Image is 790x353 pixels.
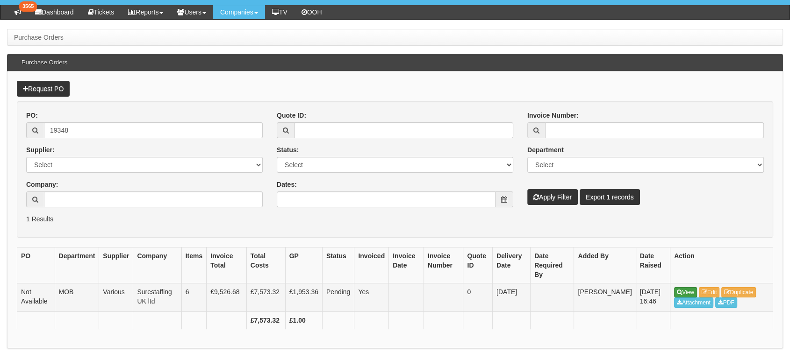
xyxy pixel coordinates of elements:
th: Action [670,247,773,283]
th: Invoice Number [424,247,463,283]
th: GP [285,247,322,283]
td: £9,526.68 [207,283,247,312]
a: Attachment [674,297,713,308]
a: Tickets [81,5,122,19]
label: Company: [26,180,58,189]
a: OOH [294,5,329,19]
th: Quote ID [463,247,492,283]
td: Surestaffing UK ltd [133,283,181,312]
th: Invoice Total [207,247,247,283]
a: PDF [715,297,737,308]
td: Various [99,283,133,312]
label: Quote ID: [277,111,306,120]
a: Companies [213,5,265,19]
th: Total Costs [246,247,285,283]
th: Company [133,247,181,283]
li: Purchase Orders [14,33,64,42]
button: Apply Filter [527,189,578,205]
th: Status [322,247,354,283]
th: Invoiced [354,247,389,283]
th: Invoice Date [389,247,424,283]
th: Department [55,247,99,283]
td: MOB [55,283,99,312]
td: £1,953.36 [285,283,322,312]
span: 3565 [19,1,37,12]
th: Items [181,247,207,283]
a: View [674,287,697,297]
th: Delivery Date [492,247,530,283]
th: Date Required By [531,247,574,283]
th: £7,573.32 [246,312,285,329]
td: 0 [463,283,492,312]
label: Supplier: [26,145,55,155]
th: Added By [574,247,636,283]
a: Export 1 records [580,189,640,205]
label: Dates: [277,180,297,189]
td: Yes [354,283,389,312]
th: £1.00 [285,312,322,329]
td: [PERSON_NAME] [574,283,636,312]
th: Supplier [99,247,133,283]
a: Reports [121,5,170,19]
a: Users [170,5,213,19]
label: PO: [26,111,38,120]
td: 6 [181,283,207,312]
td: [DATE] 16:46 [636,283,670,312]
td: Pending [322,283,354,312]
h3: Purchase Orders [17,55,72,71]
td: [DATE] [492,283,530,312]
a: Request PO [17,81,70,97]
a: Dashboard [28,5,81,19]
th: PO [17,247,55,283]
label: Invoice Number: [527,111,579,120]
p: 1 Results [26,214,764,224]
a: Duplicate [721,287,756,297]
td: Not Available [17,283,55,312]
td: £7,573.32 [246,283,285,312]
th: Date Raised [636,247,670,283]
label: Status: [277,145,299,155]
label: Department [527,145,564,155]
a: Edit [699,287,720,297]
a: TV [265,5,294,19]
